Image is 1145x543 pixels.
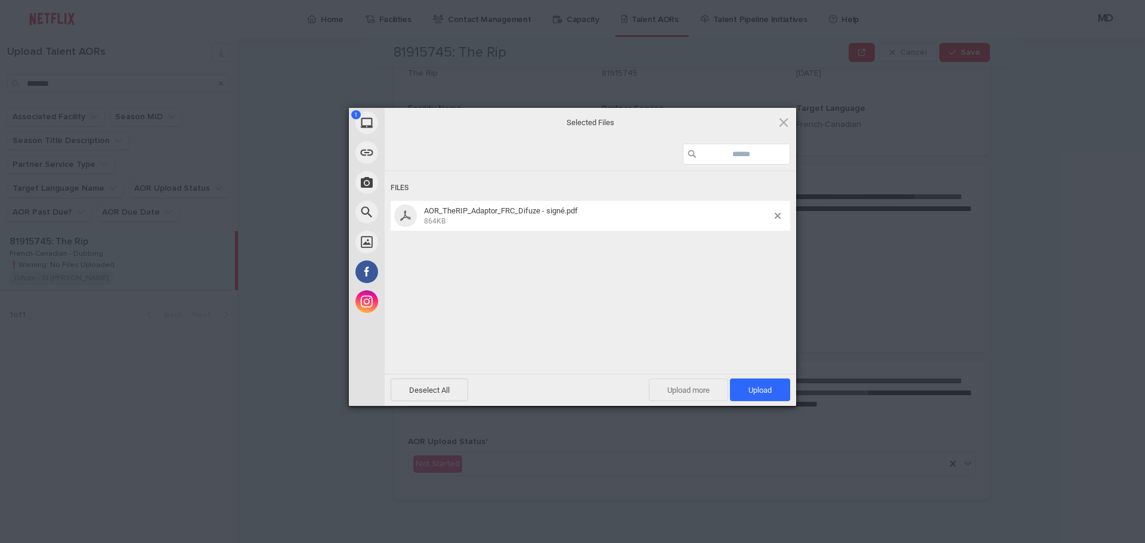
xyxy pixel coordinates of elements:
[748,386,772,395] span: Upload
[649,378,728,401] span: Upload more
[349,197,492,227] div: Web Search
[349,257,492,287] div: Facebook
[349,138,492,167] div: Link (URL)
[420,206,775,226] span: AOR_TheRIP_Adaptor_FRC_Difuze - signé.pdf
[349,227,492,257] div: Unsplash
[391,378,468,401] span: Deselect All
[349,108,492,138] div: My Device
[351,110,361,119] span: 1
[349,287,492,317] div: Instagram
[424,206,578,215] span: AOR_TheRIP_Adaptor_FRC_Difuze - signé.pdf
[471,117,710,128] span: Selected Files
[391,177,790,199] div: Files
[730,378,790,401] span: Upload
[777,116,790,129] span: Click here or hit ESC to close picker
[349,167,492,197] div: Take Photo
[424,217,445,225] span: 864KB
